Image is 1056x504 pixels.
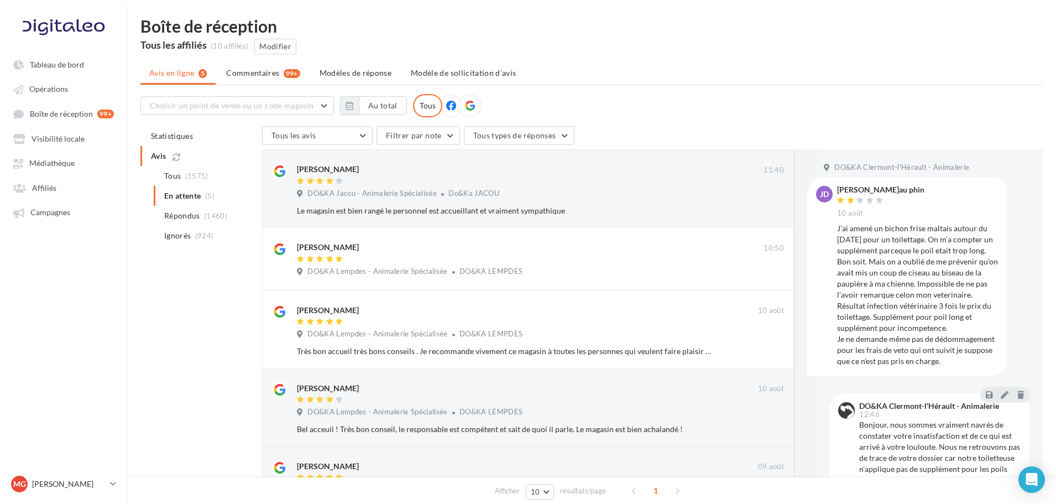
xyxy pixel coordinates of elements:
[150,101,313,110] span: Choisir un point de vente ou un code magasin
[459,267,522,276] span: DO&KA LEMPDES
[747,203,784,219] button: Ignorer
[764,165,784,175] span: 11:40
[254,39,296,54] button: Modifier
[297,242,359,253] div: [PERSON_NAME]
[377,126,460,145] button: Filtrer par note
[413,94,442,117] div: Tous
[837,186,924,194] div: [PERSON_NAME]au phin
[320,68,391,77] span: Modèles de réponse
[297,346,712,357] div: Très bon accueil très bons conseils . Je recommande vivement ce magasin à toutes les personnes qu...
[459,329,522,338] span: DO&KA LEMPDES
[748,266,785,281] button: Ignorer
[448,189,499,198] span: Do&Ka JACOU
[30,109,93,118] span: Boîte de réception
[7,103,121,124] a: Boîte de réception 99+
[340,96,407,115] button: Au total
[271,131,316,140] span: Tous les avis
[7,54,121,74] a: Tableau de bord
[307,267,447,277] span: DO&KA Lempdes - Animalerie Spécialisée
[7,153,121,173] a: Médiathèque
[747,422,784,437] button: Ignorer
[297,461,359,472] div: [PERSON_NAME]
[495,486,520,496] span: Afficher
[747,344,784,359] button: Ignorer
[758,462,784,472] span: 09 août
[195,231,214,240] span: (924)
[185,172,208,180] span: (1575)
[164,230,191,241] span: Ignorés
[859,402,999,410] div: DO&KA Clermont-l'Hérault - Animalerie
[284,69,300,78] div: 99+
[307,189,437,199] span: DO&KA Jacou - Animalerie Spécialisée
[764,243,784,253] span: 10:50
[140,96,334,115] button: Choisir un point de vente ou un code magasin
[7,79,121,98] a: Opérations
[758,306,784,316] span: 10 août
[297,424,712,435] div: Bel acceuil ! Très bon conseil, le responsable est compétent et sait de quoi il parle. Le magasin...
[834,163,969,173] span: DO&KA Clermont-l'Hérault - Animalerie
[297,164,359,175] div: [PERSON_NAME]
[820,189,829,200] span: JD
[204,211,227,220] span: (1460)
[226,67,279,79] span: Commentaires
[32,183,56,193] span: Affiliés
[647,482,665,500] span: 1
[7,128,121,148] a: Visibilité locale
[151,131,193,141] span: Statistiques
[7,202,121,222] a: Campagnes
[307,329,447,339] span: DO&KA Lempdes - Animalerie Spécialisée
[526,484,554,500] button: 10
[531,487,540,496] span: 10
[837,209,863,219] span: 10 août
[359,96,407,115] button: Au total
[297,205,712,216] div: Le magasin est bien rangé le personnel est accueillant et vraiment sympathique
[459,407,522,416] span: DO&KA LEMPDES
[560,486,606,496] span: résultats/page
[30,60,84,69] span: Tableau de bord
[7,178,121,198] a: Affiliés
[211,41,248,51] div: (10 affiliés)
[13,479,26,490] span: MG
[837,223,999,367] div: J’ai amené un bichon frise maltais autour du [DATE] pour un toilettage. On m’a compter un supplém...
[164,170,181,181] span: Tous
[297,383,359,394] div: [PERSON_NAME]
[859,411,880,418] span: 12:46
[140,40,207,50] div: Tous les affiliés
[464,126,574,145] button: Tous types de réponses
[29,85,68,94] span: Opérations
[32,134,85,143] span: Visibilité locale
[262,126,373,145] button: Tous les avis
[1018,466,1045,493] div: Open Intercom Messenger
[97,110,114,118] div: 99+
[30,208,70,217] span: Campagnes
[758,384,784,394] span: 10 août
[32,479,106,490] p: [PERSON_NAME]
[473,131,556,140] span: Tous types de réponses
[9,474,118,495] a: MG [PERSON_NAME]
[29,159,75,168] span: Médiathèque
[140,18,1043,34] div: Boîte de réception
[411,68,516,77] span: Modèle de sollicitation d’avis
[307,407,447,417] span: DO&KA Lempdes - Animalerie Spécialisée
[164,210,200,221] span: Répondus
[297,305,359,316] div: [PERSON_NAME]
